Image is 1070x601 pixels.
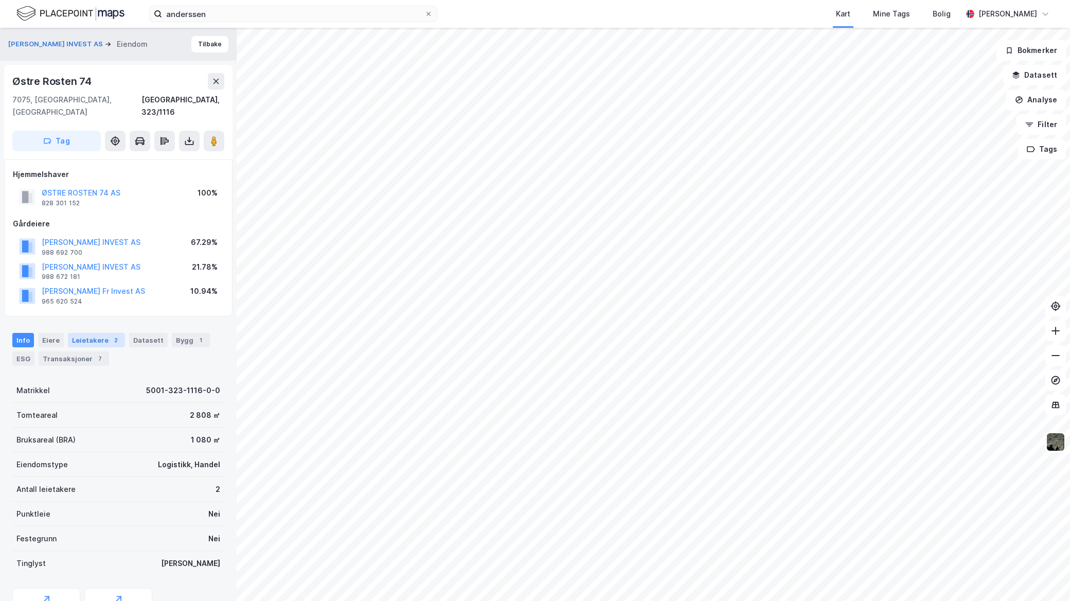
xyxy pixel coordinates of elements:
div: Østre Rosten 74 [12,73,94,90]
div: Bygg [172,333,210,347]
button: Tilbake [191,36,228,52]
div: 5001-323-1116-0-0 [146,384,220,397]
div: Festegrunn [16,533,57,545]
div: 10.94% [190,285,218,297]
div: Nei [208,533,220,545]
div: 988 692 700 [42,249,82,257]
div: Punktleie [16,508,50,520]
div: Logistikk, Handel [158,458,220,471]
div: 7 [95,353,105,364]
div: Kontrollprogram for chat [1019,552,1070,601]
button: Tags [1018,139,1066,160]
div: Datasett [129,333,168,347]
div: 965 620 524 [42,297,82,306]
div: Gårdeiere [13,218,224,230]
div: ESG [12,351,34,366]
div: 1 [195,335,206,345]
div: Antall leietakere [16,483,76,496]
button: Filter [1016,114,1066,135]
div: [GEOGRAPHIC_DATA], 323/1116 [141,94,224,118]
div: Matrikkel [16,384,50,397]
div: 828 301 152 [42,199,80,207]
iframe: Chat Widget [1019,552,1070,601]
button: Analyse [1006,90,1066,110]
div: 2 808 ㎡ [190,409,220,421]
div: 988 672 181 [42,273,80,281]
div: Mine Tags [873,8,910,20]
div: Transaksjoner [39,351,109,366]
div: 21.78% [192,261,218,273]
div: 2 [216,483,220,496]
div: 100% [198,187,218,199]
div: Bruksareal (BRA) [16,434,76,446]
input: Søk på adresse, matrikkel, gårdeiere, leietakere eller personer [162,6,424,22]
button: [PERSON_NAME] INVEST AS [8,39,105,49]
div: 67.29% [191,236,218,249]
div: Kart [836,8,850,20]
button: Datasett [1003,65,1066,85]
div: 2 [111,335,121,345]
div: Info [12,333,34,347]
img: 9k= [1046,432,1065,452]
div: 1 080 ㎡ [191,434,220,446]
div: Eiere [38,333,64,347]
div: Leietakere [68,333,125,347]
div: [PERSON_NAME] [978,8,1037,20]
div: Hjemmelshaver [13,168,224,181]
button: Tag [12,131,101,151]
div: Tinglyst [16,557,46,570]
div: Bolig [933,8,951,20]
div: [PERSON_NAME] [161,557,220,570]
div: 7075, [GEOGRAPHIC_DATA], [GEOGRAPHIC_DATA] [12,94,141,118]
div: Tomteareal [16,409,58,421]
img: logo.f888ab2527a4732fd821a326f86c7f29.svg [16,5,124,23]
button: Bokmerker [996,40,1066,61]
div: Eiendom [117,38,148,50]
div: Eiendomstype [16,458,68,471]
div: Nei [208,508,220,520]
